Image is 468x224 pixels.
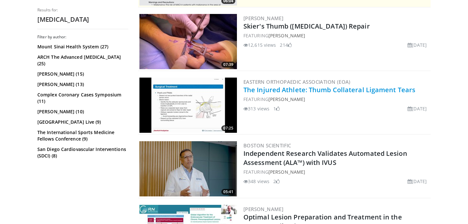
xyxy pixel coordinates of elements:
[37,108,127,115] a: [PERSON_NAME] (10)
[243,85,415,94] a: The Injured Athlete: Thumb Collateral Ligament Tears
[243,105,269,112] li: 313 views
[37,15,128,24] h2: [MEDICAL_DATA]
[280,42,292,48] li: 214
[37,34,128,40] h3: Filter by author:
[243,178,269,185] li: 348 views
[243,149,407,167] a: Independent Research Validates Automated Lesion Assessment (ALA™) with IVUS
[243,32,429,39] div: FEATURING
[268,169,305,175] a: [PERSON_NAME]
[139,78,237,133] a: 07:25
[221,62,235,68] span: 07:39
[221,125,235,131] span: 07:25
[243,142,291,149] a: Boston Scientific
[37,7,128,13] p: Results for:
[243,42,276,48] li: 12,615 views
[37,146,127,159] a: San Diego Cardiovascular Interventions (SDCI) (8)
[243,96,429,103] div: FEATURING
[139,14,237,69] a: 07:39
[139,141,237,196] a: 05:41
[243,15,283,21] a: [PERSON_NAME]
[139,78,237,133] img: 622bf88f-c22f-4b24-89a8-8f5b76e6719d.300x170_q85_crop-smart_upscale.jpg
[139,141,237,196] img: 82a51771-c36e-4c9d-8c8b-657e71444ec6.300x170_q85_crop-smart_upscale.jpg
[37,81,127,88] a: [PERSON_NAME] (13)
[221,189,235,195] span: 05:41
[243,206,283,212] a: [PERSON_NAME]
[243,79,351,85] a: Eastern Orthopaedic Association (EOA)
[408,42,427,48] li: [DATE]
[268,32,305,39] a: [PERSON_NAME]
[243,168,429,175] div: FEATURING
[408,105,427,112] li: [DATE]
[37,129,127,142] a: The International Sports Medicine Fellows Conference (9)
[243,22,370,31] a: Skier's Thumb ([MEDICAL_DATA]) Repair
[139,14,237,69] img: cf79e27c-792e-4c6a-b4db-18d0e20cfc31.300x170_q85_crop-smart_upscale.jpg
[37,71,127,77] a: [PERSON_NAME] (15)
[268,96,305,102] a: [PERSON_NAME]
[408,178,427,185] li: [DATE]
[37,92,127,105] a: Complex Coronary Cases Symposium (11)
[273,105,280,112] li: 1
[37,54,127,67] a: ARCH The Advanced [MEDICAL_DATA] (25)
[273,178,280,185] li: 2
[37,119,127,125] a: [GEOGRAPHIC_DATA] Live (9)
[37,44,127,50] a: Mount Sinai Health System (27)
